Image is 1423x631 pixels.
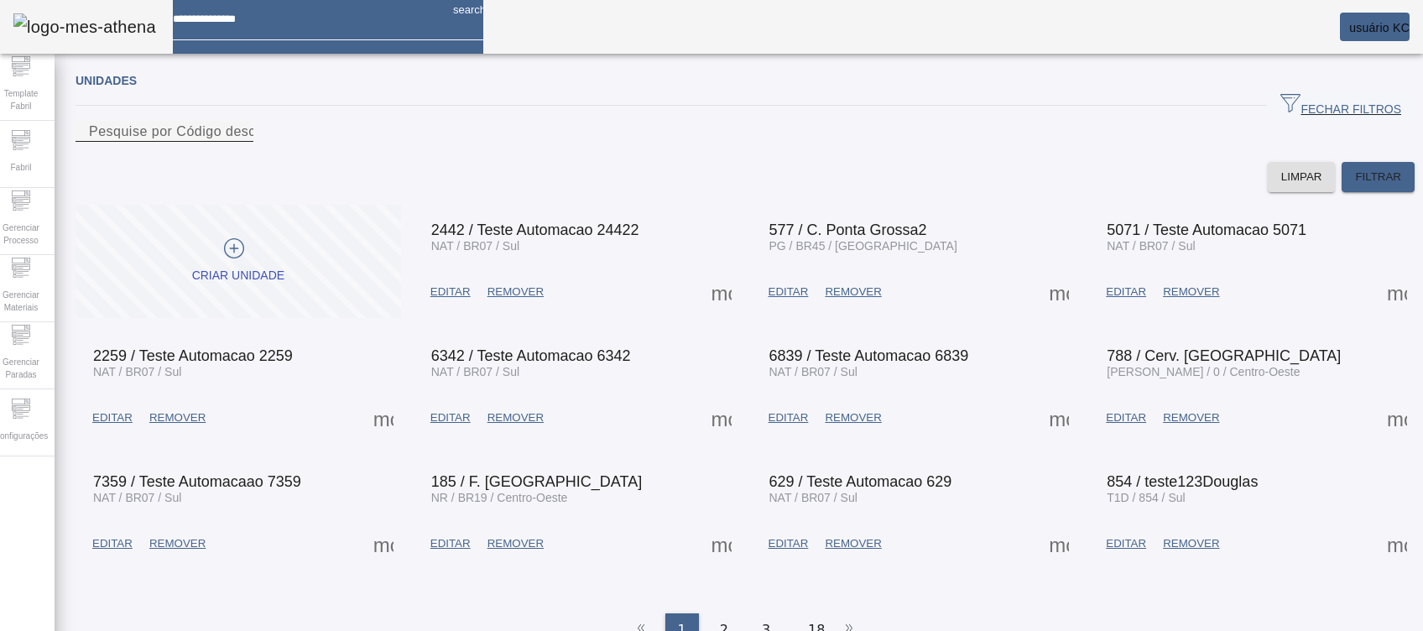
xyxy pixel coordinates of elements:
span: EDITAR [430,409,471,426]
span: 788 / Cerv. [GEOGRAPHIC_DATA] [1107,347,1341,364]
button: REMOVER [1155,529,1228,559]
span: LIMPAR [1281,169,1322,185]
span: REMOVER [825,535,881,552]
span: 2259 / Teste Automacao 2259 [93,347,293,364]
span: usuário KC [1349,21,1410,34]
button: EDITAR [760,277,817,307]
span: REMOVER [825,284,881,300]
span: EDITAR [92,535,133,552]
button: FECHAR FILTROS [1267,91,1415,121]
button: Mais [1044,529,1074,559]
span: REMOVER [825,409,881,426]
button: Mais [706,529,737,559]
span: T1D / 854 / Sul [1107,491,1185,504]
span: NR / BR19 / Centro-Oeste [431,491,568,504]
button: Mais [706,403,737,433]
button: Mais [1044,403,1074,433]
span: REMOVER [1163,535,1219,552]
span: [PERSON_NAME] / 0 / Centro-Oeste [1107,365,1300,378]
button: LIMPAR [1268,162,1336,192]
button: REMOVER [1155,277,1228,307]
span: 185 / F. [GEOGRAPHIC_DATA] [431,473,642,490]
span: REMOVER [1163,284,1219,300]
span: EDITAR [769,535,809,552]
span: NAT / BR07 / Sul [93,491,181,504]
button: Criar unidade [76,205,401,318]
button: Mais [706,277,737,307]
span: 854 / teste123Douglas [1107,473,1258,490]
button: Mais [368,403,399,433]
button: Mais [368,529,399,559]
button: EDITAR [1097,403,1155,433]
button: REMOVER [1155,403,1228,433]
span: REMOVER [487,284,544,300]
button: Mais [1382,277,1412,307]
span: 5071 / Teste Automacao 5071 [1107,222,1306,238]
span: Fabril [5,156,36,179]
mat-label: Pesquise por Código descrição ou sigla [89,124,341,138]
span: 577 / C. Ponta Grossa2 [769,222,927,238]
button: Mais [1044,277,1074,307]
button: REMOVER [141,529,214,559]
button: REMOVER [479,529,552,559]
span: NAT / BR07 / Sul [769,365,857,378]
span: 7359 / Teste Automacaao 7359 [93,473,301,490]
span: EDITAR [92,409,133,426]
button: Mais [1382,529,1412,559]
button: EDITAR [84,403,141,433]
button: EDITAR [84,529,141,559]
span: EDITAR [430,284,471,300]
button: EDITAR [760,403,817,433]
button: EDITAR [1097,529,1155,559]
button: REMOVER [816,403,889,433]
button: REMOVER [479,403,552,433]
button: EDITAR [422,403,479,433]
span: NAT / BR07 / Sul [431,239,519,253]
span: EDITAR [430,535,471,552]
span: NAT / BR07 / Sul [431,365,519,378]
button: EDITAR [1097,277,1155,307]
div: Criar unidade [192,268,284,284]
span: REMOVER [1163,409,1219,426]
span: REMOVER [149,535,206,552]
span: EDITAR [1106,535,1146,552]
button: EDITAR [760,529,817,559]
img: logo-mes-athena [13,13,156,40]
span: 6839 / Teste Automacao 6839 [769,347,969,364]
span: REMOVER [487,535,544,552]
button: REMOVER [816,277,889,307]
span: REMOVER [487,409,544,426]
button: REMOVER [816,529,889,559]
span: PG / BR45 / [GEOGRAPHIC_DATA] [769,239,957,253]
button: EDITAR [422,277,479,307]
button: Mais [1382,403,1412,433]
button: FILTRAR [1342,162,1415,192]
span: 6342 / Teste Automacao 6342 [431,347,631,364]
span: FECHAR FILTROS [1280,93,1401,118]
button: EDITAR [422,529,479,559]
span: 629 / Teste Automacao 629 [769,473,952,490]
button: REMOVER [141,403,214,433]
span: NAT / BR07 / Sul [1107,239,1195,253]
span: EDITAR [769,409,809,426]
span: NAT / BR07 / Sul [93,365,181,378]
span: NAT / BR07 / Sul [769,491,857,504]
span: EDITAR [1106,409,1146,426]
span: 2442 / Teste Automacao 24422 [431,222,639,238]
span: FILTRAR [1355,169,1401,185]
button: REMOVER [479,277,552,307]
span: REMOVER [149,409,206,426]
span: EDITAR [1106,284,1146,300]
span: EDITAR [769,284,809,300]
span: Unidades [76,74,137,87]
